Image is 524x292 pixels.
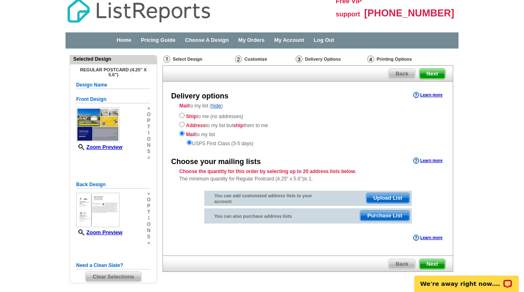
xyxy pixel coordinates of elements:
[76,262,151,269] h5: Need a Clean Slate?
[163,168,453,182] div: The minimum quantity for Regular Postcard (4.25" x 5.6")is 1.
[420,259,445,269] span: Next
[147,209,151,215] span: t
[163,55,234,65] div: Select Design
[211,103,221,109] a: hide
[367,55,374,63] img: Printing Options & Summary
[76,181,151,189] h5: Back Design
[235,55,242,63] img: Customize
[147,105,151,112] span: »
[163,102,453,147] div: to my list ( )
[238,37,264,43] a: My Orders
[147,155,151,161] span: »
[147,142,151,148] span: n
[296,55,303,63] img: Delivery Options
[147,215,151,221] span: i
[147,191,151,197] span: »
[186,132,195,137] strong: Mail
[413,157,443,164] a: Learn more
[186,123,206,128] strong: Address
[314,37,334,43] a: Log Out
[76,229,122,235] a: Zoom Preview
[274,37,304,43] a: My Account
[147,118,151,124] span: p
[76,96,151,103] h5: Front Design
[76,193,120,227] img: small-thumb.jpg
[147,112,151,118] span: o
[163,55,170,63] img: Select Design
[388,68,416,79] a: Back
[233,123,244,128] strong: ship
[360,211,409,221] span: Purchase List
[413,235,443,241] a: Learn more
[179,111,436,147] div: to me (no addresses) to my list but them to me to my list
[147,240,151,246] span: »
[147,136,151,142] span: o
[388,259,416,269] a: Back
[204,208,323,221] div: You can also purchase address lists
[364,7,454,18] span: [PHONE_NUMBER]
[388,69,415,79] span: Back
[295,55,366,65] div: Delivery Options
[420,69,445,79] span: Next
[141,37,176,43] a: Pricing Guide
[147,148,151,155] span: s
[147,197,151,203] span: o
[366,193,409,203] span: Upload List
[185,37,229,43] a: Choose A Design
[171,157,261,167] div: Choose your mailing lists
[147,203,151,209] span: p
[117,37,131,43] a: Home
[147,228,151,234] span: n
[366,55,439,63] div: Printing Options
[388,259,415,269] span: Back
[76,107,120,142] img: small-thumb.jpg
[179,103,189,109] strong: Mail
[171,91,228,102] div: Delivery options
[413,92,443,98] a: Learn more
[76,81,151,89] h5: Design Name
[147,124,151,130] span: t
[234,55,295,63] div: Customize
[409,266,524,292] iframe: LiveChat chat widget
[186,114,196,119] strong: Ship
[76,67,151,77] h4: Regular Postcard (4.25" x 5.6")
[179,138,436,147] div: USPS First Class (3-5 days)
[147,130,151,136] span: i
[204,191,323,206] div: You can add customized address lists to your account
[86,272,141,282] span: Clear Selections
[147,234,151,240] span: s
[76,144,122,150] a: Zoom Preview
[179,169,356,174] strong: Choose the quantity for this order by selecting up to 20 address lists below.
[147,221,151,228] span: o
[70,55,157,63] div: Selected Design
